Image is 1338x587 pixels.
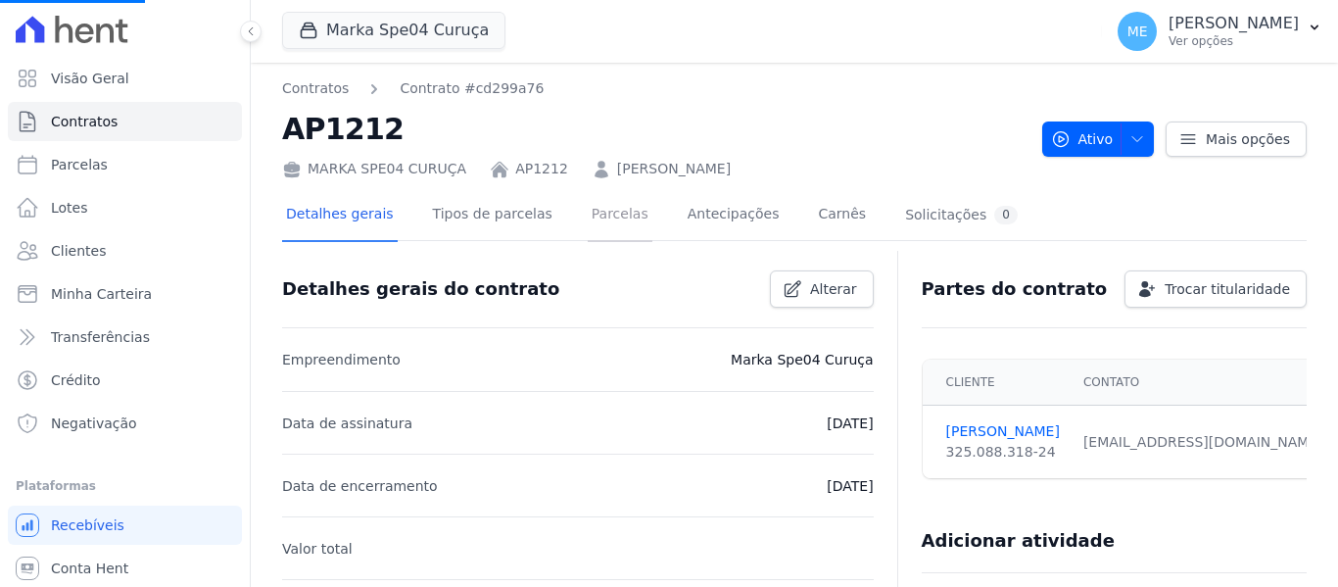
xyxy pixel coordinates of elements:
[282,107,1027,151] h2: AP1212
[901,190,1022,242] a: Solicitações0
[8,231,242,270] a: Clientes
[51,559,128,578] span: Conta Hent
[51,414,137,433] span: Negativação
[282,159,466,179] div: MARKA SPE04 CURUÇA
[814,190,870,242] a: Carnês
[429,190,556,242] a: Tipos de parcelas
[946,442,1060,463] div: 325.088.318-24
[400,78,544,99] a: Contrato #cd299a76
[282,474,438,498] p: Data de encerramento
[731,348,874,371] p: Marka Spe04 Curuça
[51,370,101,390] span: Crédito
[946,421,1060,442] a: [PERSON_NAME]
[282,78,544,99] nav: Breadcrumb
[588,190,652,242] a: Parcelas
[282,12,505,49] button: Marka Spe04 Curuça
[922,529,1115,553] h3: Adicionar atividade
[922,277,1108,301] h3: Partes do contrato
[51,112,118,131] span: Contratos
[1042,122,1155,157] button: Ativo
[51,515,124,535] span: Recebíveis
[8,59,242,98] a: Visão Geral
[51,284,152,304] span: Minha Carteira
[1169,14,1299,33] p: [PERSON_NAME]
[8,102,242,141] a: Contratos
[8,188,242,227] a: Lotes
[282,537,353,561] p: Valor total
[8,318,242,357] a: Transferências
[770,270,874,308] a: Alterar
[8,274,242,314] a: Minha Carteira
[617,159,731,179] a: [PERSON_NAME]
[282,78,349,99] a: Contratos
[282,348,401,371] p: Empreendimento
[8,404,242,443] a: Negativação
[905,206,1018,224] div: Solicitações
[8,145,242,184] a: Parcelas
[827,412,873,435] p: [DATE]
[51,327,150,347] span: Transferências
[51,155,108,174] span: Parcelas
[51,69,129,88] span: Visão Geral
[1166,122,1307,157] a: Mais opções
[684,190,784,242] a: Antecipações
[8,506,242,545] a: Recebíveis
[994,206,1018,224] div: 0
[1051,122,1114,157] span: Ativo
[810,279,857,299] span: Alterar
[51,198,88,218] span: Lotes
[1206,129,1290,149] span: Mais opções
[1165,279,1290,299] span: Trocar titularidade
[282,412,412,435] p: Data de assinatura
[1124,270,1307,308] a: Trocar titularidade
[282,190,398,242] a: Detalhes gerais
[1102,4,1338,59] button: ME [PERSON_NAME] Ver opções
[282,277,559,301] h3: Detalhes gerais do contrato
[282,78,1027,99] nav: Breadcrumb
[827,474,873,498] p: [DATE]
[8,361,242,400] a: Crédito
[1127,24,1148,38] span: ME
[1169,33,1299,49] p: Ver opções
[515,159,568,179] a: AP1212
[923,360,1072,406] th: Cliente
[16,474,234,498] div: Plataformas
[51,241,106,261] span: Clientes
